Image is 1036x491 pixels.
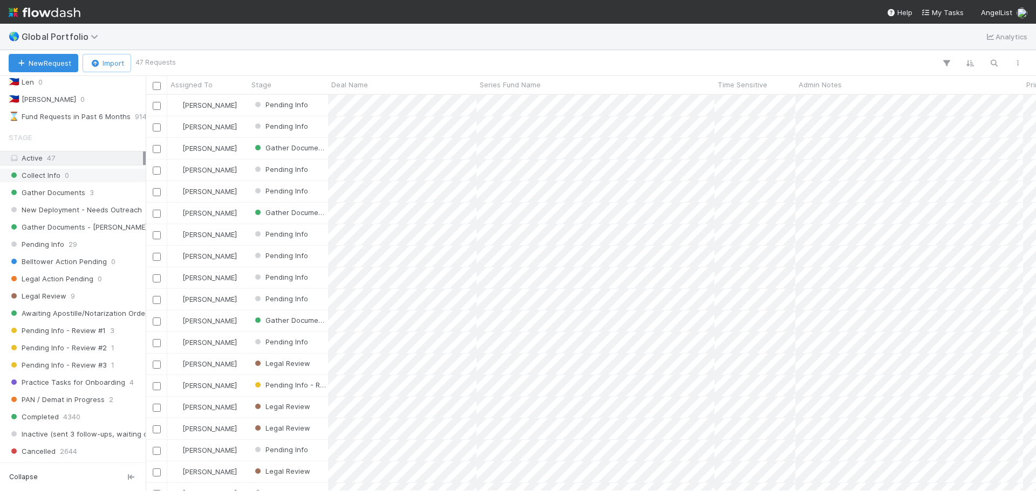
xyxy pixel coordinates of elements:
[153,210,161,218] input: Toggle Row Selected
[172,466,237,477] div: [PERSON_NAME]
[799,79,842,90] span: Admin Notes
[172,424,181,433] img: avatar_c584de82-e924-47af-9431-5c284c40472a.png
[109,393,113,406] span: 2
[253,444,308,455] div: Pending Info
[172,358,237,369] div: [PERSON_NAME]
[9,169,60,182] span: Collect Info
[253,229,308,239] div: Pending Info
[153,253,161,261] input: Toggle Row Selected
[60,445,77,458] span: 2644
[172,230,181,239] img: avatar_e0ab5a02-4425-4644-8eca-231d5bcccdf4.png
[111,358,114,372] span: 1
[47,154,55,162] span: 47
[9,186,85,199] span: Gather Documents
[153,82,161,90] input: Toggle All Rows Selected
[253,99,308,110] div: Pending Info
[253,143,329,152] span: Gather Documents
[253,316,329,324] span: Gather Documents
[172,143,237,154] div: [PERSON_NAME]
[153,188,161,196] input: Toggle Row Selected
[9,203,142,217] span: New Deployment - Needs Outreach
[153,145,161,153] input: Toggle Row Selected
[253,337,308,346] span: Pending Info
[182,122,237,131] span: [PERSON_NAME]
[253,466,310,476] div: Legal Review
[172,359,181,368] img: avatar_5bf5c33b-3139-4939-a495-cbf9fc6ebf7e.png
[9,341,107,355] span: Pending Info - Review #2
[182,467,237,476] span: [PERSON_NAME]
[253,272,308,282] div: Pending Info
[253,423,310,433] div: Legal Review
[63,410,80,424] span: 4340
[111,341,114,355] span: 1
[69,238,77,251] span: 29
[172,294,237,305] div: [PERSON_NAME]
[253,121,308,132] div: Pending Info
[887,7,912,18] div: Help
[68,462,72,475] span: 0
[9,410,59,424] span: Completed
[129,376,134,389] span: 4
[80,93,85,106] span: 0
[65,169,69,182] span: 0
[172,337,237,348] div: [PERSON_NAME]
[480,79,541,90] span: Series Fund Name
[182,209,237,217] span: [PERSON_NAME]
[9,289,66,303] span: Legal Review
[9,110,131,123] div: Fund Requests in Past 6 Months
[9,220,221,234] span: Gather Documents - [PERSON_NAME], and [PERSON_NAME]
[153,102,161,110] input: Toggle Row Selected
[153,361,161,369] input: Toggle Row Selected
[172,316,181,325] img: avatar_c584de82-e924-47af-9431-5c284c40472a.png
[1017,8,1027,18] img: avatar_28c6a484-83f6-4d9b-aa3b-1410a709a33e.png
[253,379,328,390] div: Pending Info - Review #1
[981,8,1012,17] span: AngelList
[171,79,213,90] span: Assigned To
[253,294,308,303] span: Pending Info
[251,79,271,90] span: Stage
[172,122,181,131] img: avatar_cea4b3df-83b6-44b5-8b06-f9455c333edc.png
[182,230,237,239] span: [PERSON_NAME]
[9,272,93,286] span: Legal Action Pending
[182,359,237,368] span: [PERSON_NAME]
[9,462,64,475] span: Office Hours
[253,230,308,238] span: Pending Info
[182,403,237,411] span: [PERSON_NAME]
[172,187,181,196] img: avatar_e0ab5a02-4425-4644-8eca-231d5bcccdf4.png
[9,127,32,148] span: Stage
[135,58,176,67] small: 47 Requests
[153,231,161,239] input: Toggle Row Selected
[718,79,767,90] span: Time Sensitive
[172,144,181,153] img: avatar_c584de82-e924-47af-9431-5c284c40472a.png
[9,32,19,41] span: 🌎
[172,273,181,282] img: avatar_cea4b3df-83b6-44b5-8b06-f9455c333edc.png
[172,165,181,174] img: avatar_e0ab5a02-4425-4644-8eca-231d5bcccdf4.png
[253,207,328,218] div: Gather Documents
[9,151,143,165] div: Active
[153,123,161,132] input: Toggle Row Selected
[253,250,308,261] div: Pending Info
[9,77,19,86] span: 🇵🇭
[9,445,56,458] span: Cancelled
[253,186,308,195] span: Pending Info
[253,185,308,196] div: Pending Info
[253,401,310,412] div: Legal Review
[253,251,308,260] span: Pending Info
[153,274,161,282] input: Toggle Row Selected
[9,324,106,337] span: Pending Info - Review #1
[153,296,161,304] input: Toggle Row Selected
[253,273,308,281] span: Pending Info
[253,293,308,304] div: Pending Info
[153,425,161,433] input: Toggle Row Selected
[9,3,80,22] img: logo-inverted-e16ddd16eac7371096b0.svg
[172,272,237,283] div: [PERSON_NAME]
[172,121,237,132] div: [PERSON_NAME]
[172,380,237,391] div: [PERSON_NAME]
[172,445,237,455] div: [PERSON_NAME]
[253,142,328,153] div: Gather Documents
[253,358,310,369] div: Legal Review
[153,468,161,476] input: Toggle Row Selected
[172,186,237,197] div: [PERSON_NAME]
[9,393,105,406] span: PAN / Demat in Progress
[172,209,181,217] img: avatar_5bf5c33b-3139-4939-a495-cbf9fc6ebf7e.png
